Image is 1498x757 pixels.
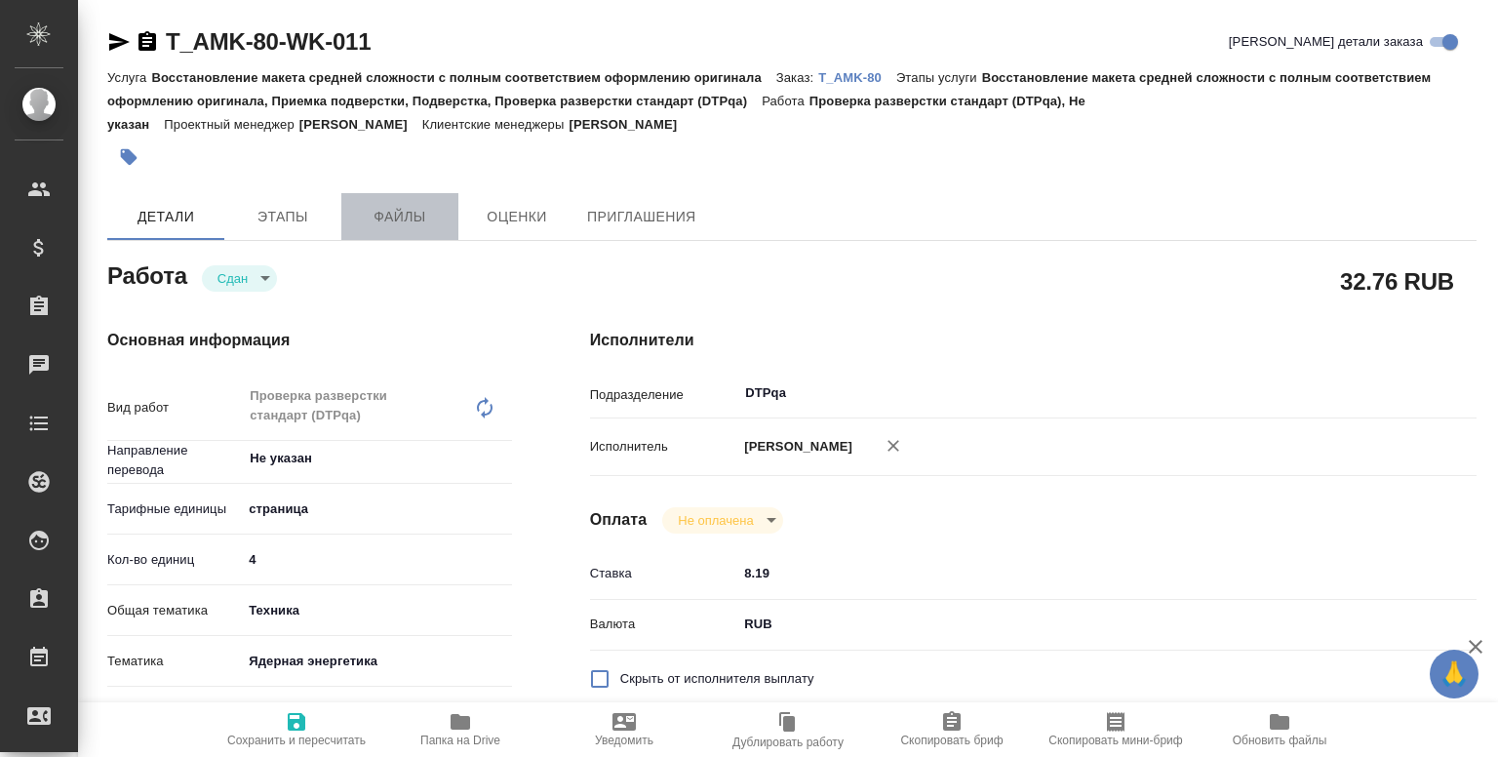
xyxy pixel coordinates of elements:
a: T_AMK-80 [818,68,896,85]
a: T_AMK-80-WK-011 [166,28,371,55]
span: 🙏 [1438,654,1471,695]
button: Уведомить [542,702,706,757]
span: [PERSON_NAME] детали заказа [1229,32,1423,52]
p: Этапы услуги [896,70,982,85]
p: Восстановление макета средней сложности с полным соответствием оформлению оригинала [151,70,775,85]
p: [PERSON_NAME] [299,117,422,132]
button: Удалить исполнителя [872,424,915,467]
h2: Работа [107,257,187,292]
button: Обновить файлы [1198,702,1361,757]
p: Кол-во единиц [107,550,242,570]
p: Услуга [107,70,151,85]
button: Скопировать мини-бриф [1034,702,1198,757]
p: [PERSON_NAME] [737,437,852,457]
button: Папка на Drive [378,702,542,757]
span: Скопировать бриф [900,734,1003,747]
button: Сдан [212,270,254,287]
p: Проектный менеджер [164,117,298,132]
div: страница [242,493,511,526]
p: Направление перевода [107,441,242,480]
div: RUB [737,608,1402,641]
p: Тематика [107,652,242,671]
span: Скрыть от исполнителя выплату [620,669,814,689]
span: Оценки [470,205,564,229]
button: Скопировать ссылку [136,30,159,54]
p: Клиентские менеджеры [422,117,570,132]
div: Сдан [662,507,782,534]
p: Ставка [590,564,738,583]
p: Подразделение [590,385,738,405]
button: Скопировать бриф [870,702,1034,757]
h4: Основная информация [107,329,512,352]
button: Open [1392,391,1396,395]
input: ✎ Введи что-нибудь [242,545,511,574]
p: Тарифные единицы [107,499,242,519]
button: Open [501,457,505,460]
span: Папка на Drive [420,734,500,747]
span: Этапы [236,205,330,229]
p: T_AMK-80 [818,70,896,85]
span: Файлы [353,205,447,229]
span: Сохранить и пересчитать [227,734,366,747]
p: [PERSON_NAME] [569,117,691,132]
button: Дублировать работу [706,702,870,757]
p: Заказ: [776,70,818,85]
span: Детали [119,205,213,229]
h4: Исполнители [590,329,1477,352]
div: Сдан [202,265,277,292]
h4: Оплата [590,508,648,532]
span: Приглашения [587,205,696,229]
div: Ядерная энергетика [242,645,511,678]
button: Скопировать ссылку для ЯМессенджера [107,30,131,54]
p: Исполнитель [590,437,738,457]
button: Сохранить и пересчитать [215,702,378,757]
button: Добавить тэг [107,136,150,179]
p: Вид работ [107,398,242,418]
span: Скопировать мини-бриф [1048,734,1182,747]
button: Не оплачена [672,512,759,529]
span: Уведомить [595,734,653,747]
div: Техника [242,594,511,627]
input: ✎ Введи что-нибудь [737,559,1402,587]
span: Дублировать работу [732,736,844,749]
h2: 32.76 RUB [1340,264,1454,298]
button: 🙏 [1430,650,1478,698]
p: Валюта [590,615,738,634]
p: Работа [762,94,809,108]
span: Обновить файлы [1233,734,1327,747]
p: Общая тематика [107,601,242,620]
